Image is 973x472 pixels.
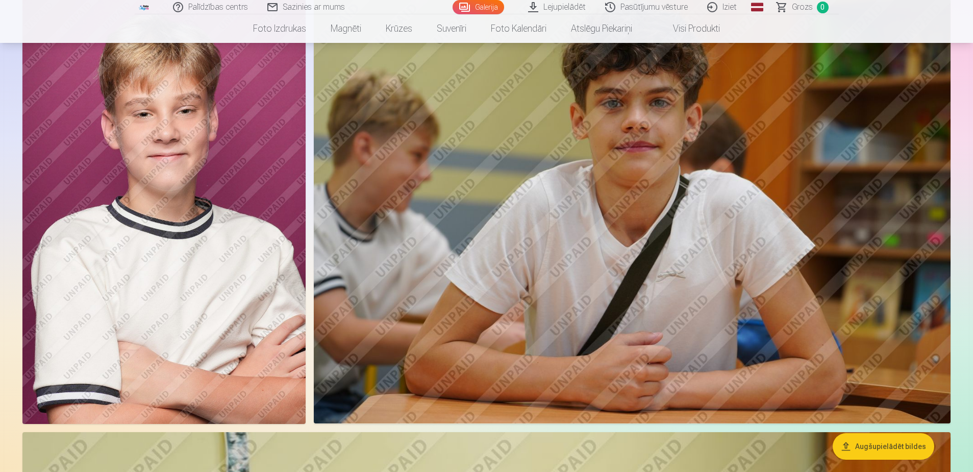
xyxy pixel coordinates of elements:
[241,14,318,43] a: Foto izdrukas
[817,2,829,13] span: 0
[318,14,373,43] a: Magnēti
[644,14,732,43] a: Visi produkti
[559,14,644,43] a: Atslēgu piekariņi
[833,433,934,460] button: Augšupielādēt bildes
[139,4,150,10] img: /fa1
[373,14,425,43] a: Krūzes
[479,14,559,43] a: Foto kalendāri
[425,14,479,43] a: Suvenīri
[792,1,813,13] span: Grozs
